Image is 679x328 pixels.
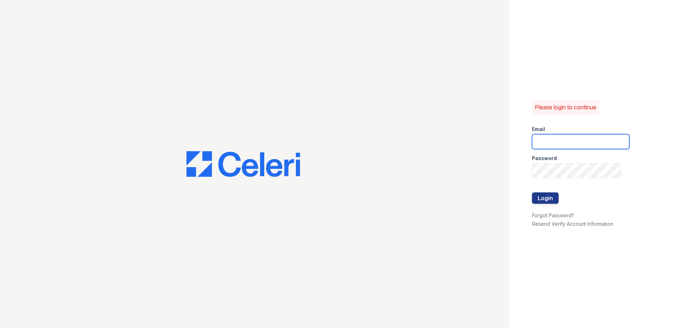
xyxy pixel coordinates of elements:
button: Login [532,192,559,204]
img: CE_Logo_Blue-a8612792a0a2168367f1c8372b55b34899dd931a85d93a1a3d3e32e68fde9ad4.png [186,151,300,177]
a: Forgot Password? [532,212,574,218]
label: Email [532,126,545,133]
p: Please login to continue [535,103,596,111]
label: Password [532,155,557,162]
a: Resend Verify Account Information [532,221,613,227]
